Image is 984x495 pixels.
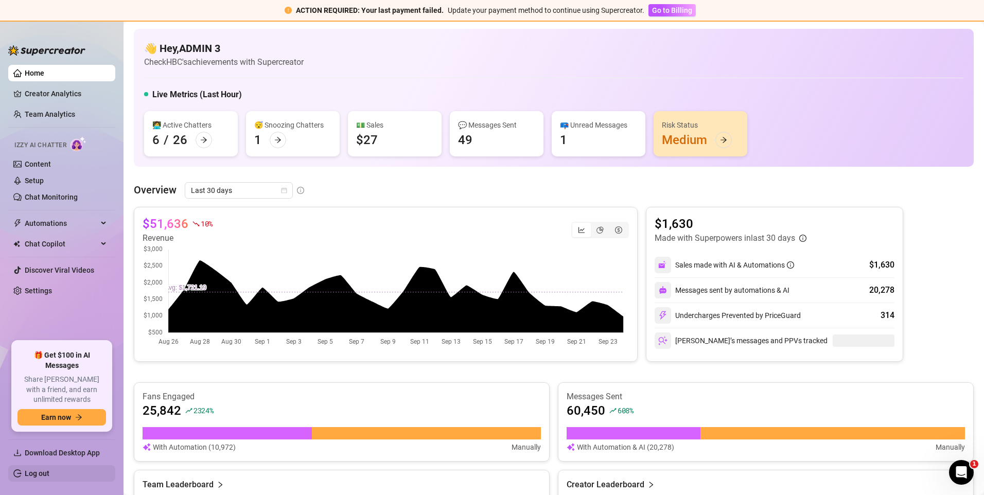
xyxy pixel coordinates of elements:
[25,69,44,77] a: Home
[8,45,85,56] img: logo-BBDzfeDw.svg
[25,160,51,168] a: Content
[655,282,789,298] div: Messages sent by automations & AI
[618,405,634,415] span: 608 %
[297,187,304,194] span: info-circle
[662,119,739,131] div: Risk Status
[17,350,106,370] span: 🎁 Get $100 in AI Messages
[192,220,200,227] span: fall
[134,182,177,198] article: Overview
[458,132,472,148] div: 49
[970,460,978,468] span: 1
[577,441,674,453] article: With Automation & AI (20,278)
[143,216,188,232] article: $51,636
[13,219,22,227] span: thunderbolt
[949,460,974,485] iframe: Intercom live chat
[578,226,585,234] span: line-chart
[25,266,94,274] a: Discover Viral Videos
[596,226,604,234] span: pie-chart
[25,236,98,252] span: Chat Copilot
[567,402,605,419] article: 60,450
[787,261,794,269] span: info-circle
[152,132,160,148] div: 6
[144,56,304,68] article: Check HBC's achievements with Supercreator
[675,259,794,271] div: Sales made with AI & Automations
[201,219,213,228] span: 10 %
[71,136,86,151] img: AI Chatter
[75,414,82,421] span: arrow-right
[143,232,213,244] article: Revenue
[512,441,541,453] article: Manually
[25,193,78,201] a: Chat Monitoring
[720,136,727,144] span: arrow-right
[14,140,66,150] span: Izzy AI Chatter
[567,479,644,491] article: Creator Leaderboard
[194,405,214,415] span: 2324 %
[152,89,242,101] h5: Live Metrics (Last Hour)
[655,307,801,324] div: Undercharges Prevented by PriceGuard
[560,119,637,131] div: 📪 Unread Messages
[648,6,696,14] a: Go to Billing
[658,311,667,320] img: svg%3e
[296,6,444,14] strong: ACTION REQUIRED: Your last payment failed.
[173,132,187,148] div: 26
[356,132,378,148] div: $27
[25,215,98,232] span: Automations
[281,187,287,193] span: calendar
[659,286,667,294] img: svg%3e
[143,441,151,453] img: svg%3e
[881,309,894,322] div: 314
[13,240,20,247] img: Chat Copilot
[143,402,181,419] article: 25,842
[658,260,667,270] img: svg%3e
[448,6,644,14] span: Update your payment method to continue using Supercreator.
[285,7,292,14] span: exclamation-circle
[652,6,692,14] span: Go to Billing
[647,479,655,491] span: right
[191,183,287,198] span: Last 30 days
[648,4,696,16] button: Go to Billing
[25,449,100,457] span: Download Desktop App
[936,441,965,453] article: Manually
[658,336,667,345] img: svg%3e
[25,110,75,118] a: Team Analytics
[615,226,622,234] span: dollar-circle
[274,136,282,144] span: arrow-right
[144,41,304,56] h4: 👋 Hey, ADMIN 3
[25,176,44,185] a: Setup
[17,409,106,426] button: Earn nowarrow-right
[799,235,806,242] span: info-circle
[25,469,49,478] a: Log out
[567,441,575,453] img: svg%3e
[153,441,236,453] article: With Automation (10,972)
[143,391,541,402] article: Fans Engaged
[217,479,224,491] span: right
[869,284,894,296] div: 20,278
[254,119,331,131] div: 😴 Snoozing Chatters
[152,119,230,131] div: 👩‍💻 Active Chatters
[655,232,795,244] article: Made with Superpowers in last 30 days
[143,479,214,491] article: Team Leaderboard
[185,407,192,414] span: rise
[200,136,207,144] span: arrow-right
[869,259,894,271] div: $1,630
[254,132,261,148] div: 1
[41,413,71,421] span: Earn now
[13,449,22,457] span: download
[560,132,567,148] div: 1
[655,332,828,349] div: [PERSON_NAME]’s messages and PPVs tracked
[571,222,629,238] div: segmented control
[655,216,806,232] article: $1,630
[356,119,433,131] div: 💵 Sales
[25,287,52,295] a: Settings
[609,407,617,414] span: rise
[458,119,535,131] div: 💬 Messages Sent
[17,375,106,405] span: Share [PERSON_NAME] with a friend, and earn unlimited rewards
[567,391,965,402] article: Messages Sent
[25,85,107,102] a: Creator Analytics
